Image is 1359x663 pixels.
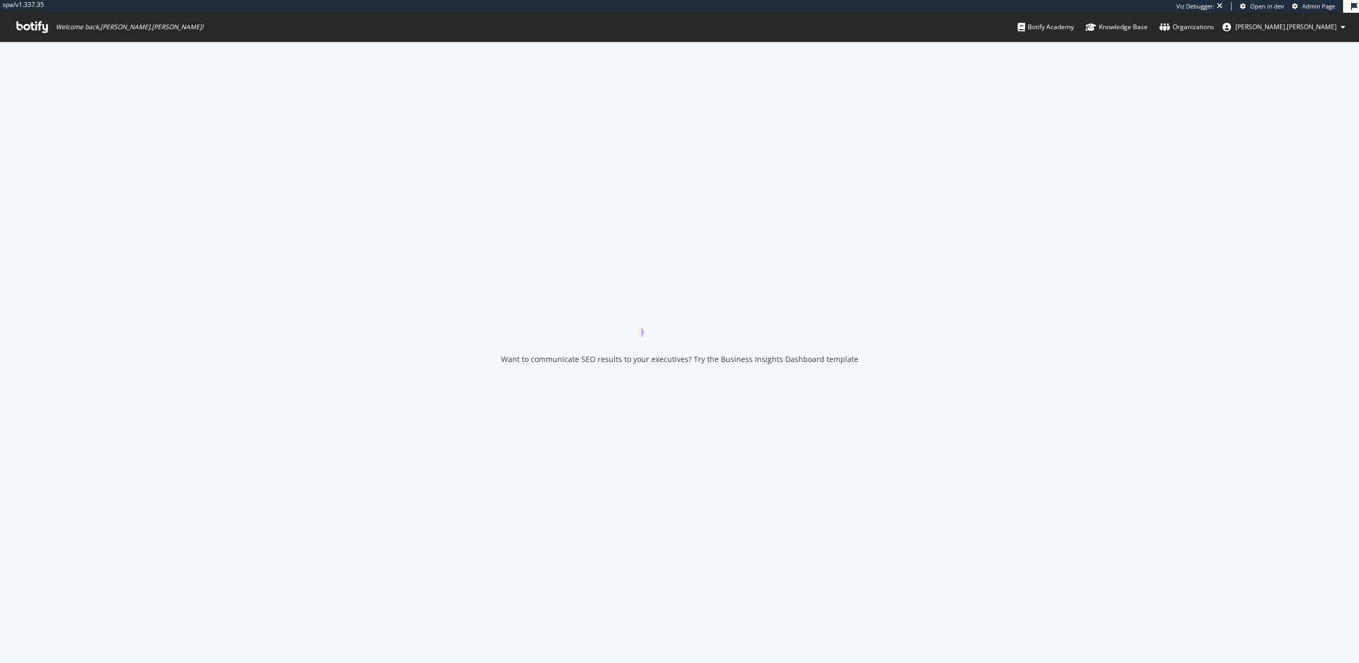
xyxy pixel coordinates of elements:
[1250,2,1284,10] span: Open in dev
[1086,22,1148,32] div: Knowledge Base
[1018,22,1074,32] div: Botify Academy
[1018,13,1074,41] a: Botify Academy
[1214,19,1354,36] button: [PERSON_NAME].[PERSON_NAME]
[1159,22,1214,32] div: Organizations
[1176,2,1215,11] div: Viz Debugger:
[1086,13,1148,41] a: Knowledge Base
[1159,13,1214,41] a: Organizations
[1292,2,1335,11] a: Admin Page
[1235,22,1337,31] span: robert.salerno
[1302,2,1335,10] span: Admin Page
[56,23,203,31] span: Welcome back, [PERSON_NAME].[PERSON_NAME] !
[1240,2,1284,11] a: Open in dev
